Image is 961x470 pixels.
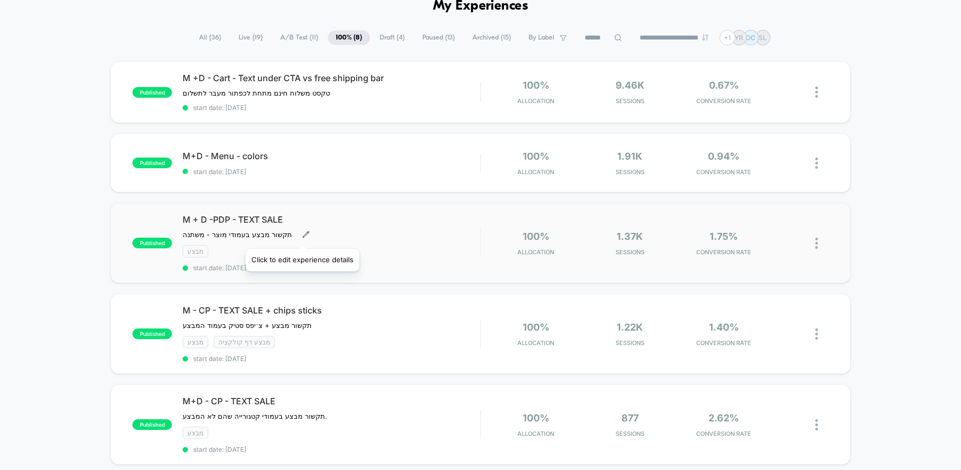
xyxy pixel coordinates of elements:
span: CONVERSION RATE [680,339,768,347]
span: 0.67% [709,80,739,91]
span: A/B Test ( 11 ) [272,30,326,45]
span: 1.91k [617,151,642,162]
span: M - CP - TEXT SALE + chips sticks [183,305,480,316]
span: Allocation [517,248,554,256]
span: מבצע דף קולקציה [214,336,275,348]
span: Sessions [586,430,674,437]
span: M+D - CP - TEXT SALE [183,396,480,406]
span: 100% [523,80,549,91]
span: Sessions [586,97,674,105]
span: Allocation [517,97,554,105]
span: Live ( 19 ) [231,30,271,45]
img: close [815,87,818,98]
span: Sessions [586,248,674,256]
span: Draft ( 4 ) [372,30,413,45]
img: end [702,34,708,41]
span: CONVERSION RATE [680,97,768,105]
span: published [132,87,172,98]
span: M +D - Cart - Text under CTA vs free shipping bar [183,73,480,83]
span: 2.62% [708,412,739,424]
span: M+D - Menu - colors [183,151,480,161]
span: 877 [621,412,639,424]
span: published [132,419,172,430]
span: 100% [523,322,549,333]
img: close [815,238,818,249]
img: close [815,419,818,430]
span: published [132,328,172,339]
p: OC [746,34,755,42]
span: By Label [529,34,554,42]
span: published [132,158,172,168]
span: Allocation [517,339,554,347]
span: 1.40% [709,322,739,333]
div: + 1 [720,30,735,45]
span: תקשור מבצע בעמודי מוצר - משתנה [183,230,294,239]
img: close [815,328,818,340]
span: תקשור מבצע בעמודי קטגורייה שהם לא המבצע. [183,412,327,420]
span: CONVERSION RATE [680,248,768,256]
img: close [815,158,818,169]
span: Allocation [517,168,554,176]
span: Archived ( 15 ) [464,30,519,45]
span: תקשור מבצע + צ׳יפס סטיק בעמוד המבצע [183,321,312,330]
span: מבצע [183,336,208,348]
span: Paused ( 13 ) [414,30,463,45]
span: 100% ( 8 ) [328,30,370,45]
span: CONVERSION RATE [680,430,768,437]
span: 9.46k [616,80,644,91]
span: מבצע [183,427,208,439]
span: 100% [523,231,549,242]
span: 0.94% [708,151,739,162]
span: M + D -PDP - TEXT SALE [183,214,480,225]
span: start date: [DATE] [183,445,480,453]
span: 1.22k [617,322,643,333]
span: published [132,238,172,248]
span: Allocation [517,430,554,437]
span: CONVERSION RATE [680,168,768,176]
span: 1.37k [617,231,643,242]
span: start date: [DATE] [183,264,480,272]
p: SL [759,34,767,42]
span: start date: [DATE] [183,104,480,112]
span: 100% [523,151,549,162]
span: start date: [DATE] [183,168,480,176]
span: Sessions [586,168,674,176]
span: מבצע [183,245,208,257]
span: 1.75% [710,231,738,242]
span: start date: [DATE] [183,355,480,363]
span: All ( 36 ) [191,30,229,45]
span: טקסט משלוח חינם מתחת לכפתור מעבר לתשלום [183,89,330,97]
p: YR [735,34,743,42]
span: 100% [523,412,549,424]
span: Sessions [586,339,674,347]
